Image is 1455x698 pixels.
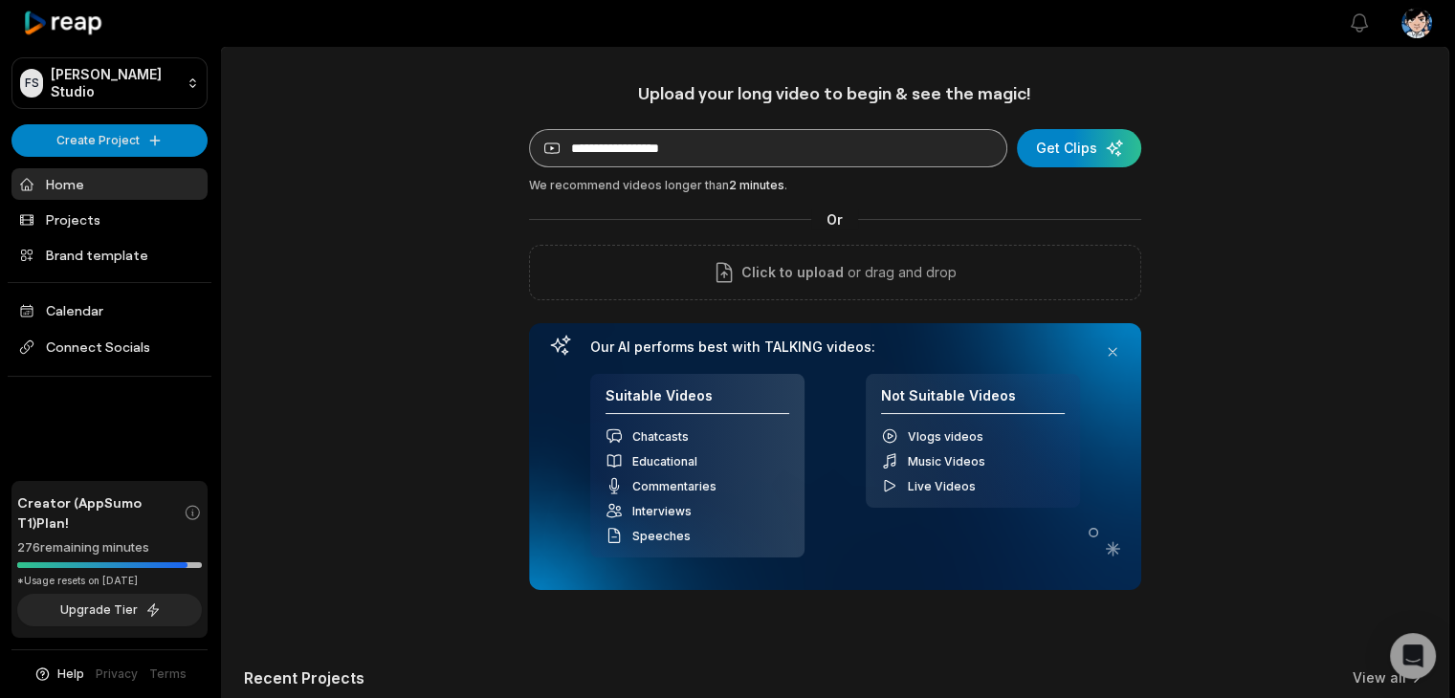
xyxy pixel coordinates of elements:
div: Open Intercom Messenger [1390,633,1436,679]
div: *Usage resets on [DATE] [17,574,202,588]
span: Or [811,209,858,229]
span: 2 minutes [729,178,784,192]
span: Click to upload [741,261,844,284]
button: Upgrade Tier [17,594,202,626]
span: Live Videos [908,479,976,493]
span: Chatcasts [632,429,689,444]
div: FS [20,69,43,98]
h4: Suitable Videos [606,387,789,415]
span: Educational [632,454,697,469]
div: We recommend videos longer than . [529,177,1141,194]
a: Projects [11,204,208,235]
span: Interviews [632,504,692,518]
span: Commentaries [632,479,716,493]
h4: Not Suitable Videos [881,387,1065,415]
span: Speeches [632,529,691,543]
p: [PERSON_NAME] Studio [51,66,179,100]
a: Terms [149,665,187,683]
div: 276 remaining minutes [17,538,202,557]
h3: Our AI performs best with TALKING videos: [590,338,1080,356]
a: View all [1353,668,1406,687]
a: Brand template [11,239,208,271]
button: Get Clips [1017,129,1141,167]
h1: Upload your long video to begin & see the magic! [529,82,1141,104]
p: or drag and drop [844,261,957,284]
a: Calendar [11,294,208,326]
span: Music Videos [908,454,985,469]
a: Home [11,168,208,200]
button: Create Project [11,124,208,157]
h2: Recent Projects [244,668,364,687]
a: Privacy [96,665,138,683]
span: Help [57,665,84,683]
span: Connect Socials [11,330,208,364]
span: Vlogs videos [908,429,983,444]
span: Creator (AppSumo T1) Plan! [17,492,184,533]
button: Help [33,665,84,683]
